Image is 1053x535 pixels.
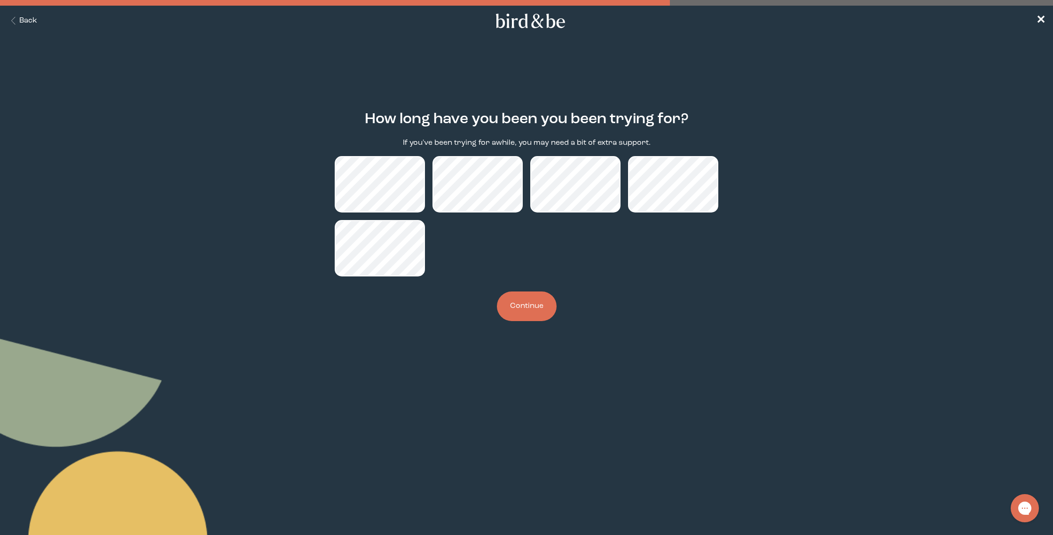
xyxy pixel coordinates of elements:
h2: How long have you been you been trying for? [365,109,689,130]
button: Back Button [8,16,37,26]
button: Continue [497,291,557,321]
span: ✕ [1036,15,1045,26]
iframe: Gorgias live chat messenger [1006,491,1044,526]
p: If you've been trying for awhile, you may need a bit of extra support. [403,138,651,149]
a: ✕ [1036,13,1045,29]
